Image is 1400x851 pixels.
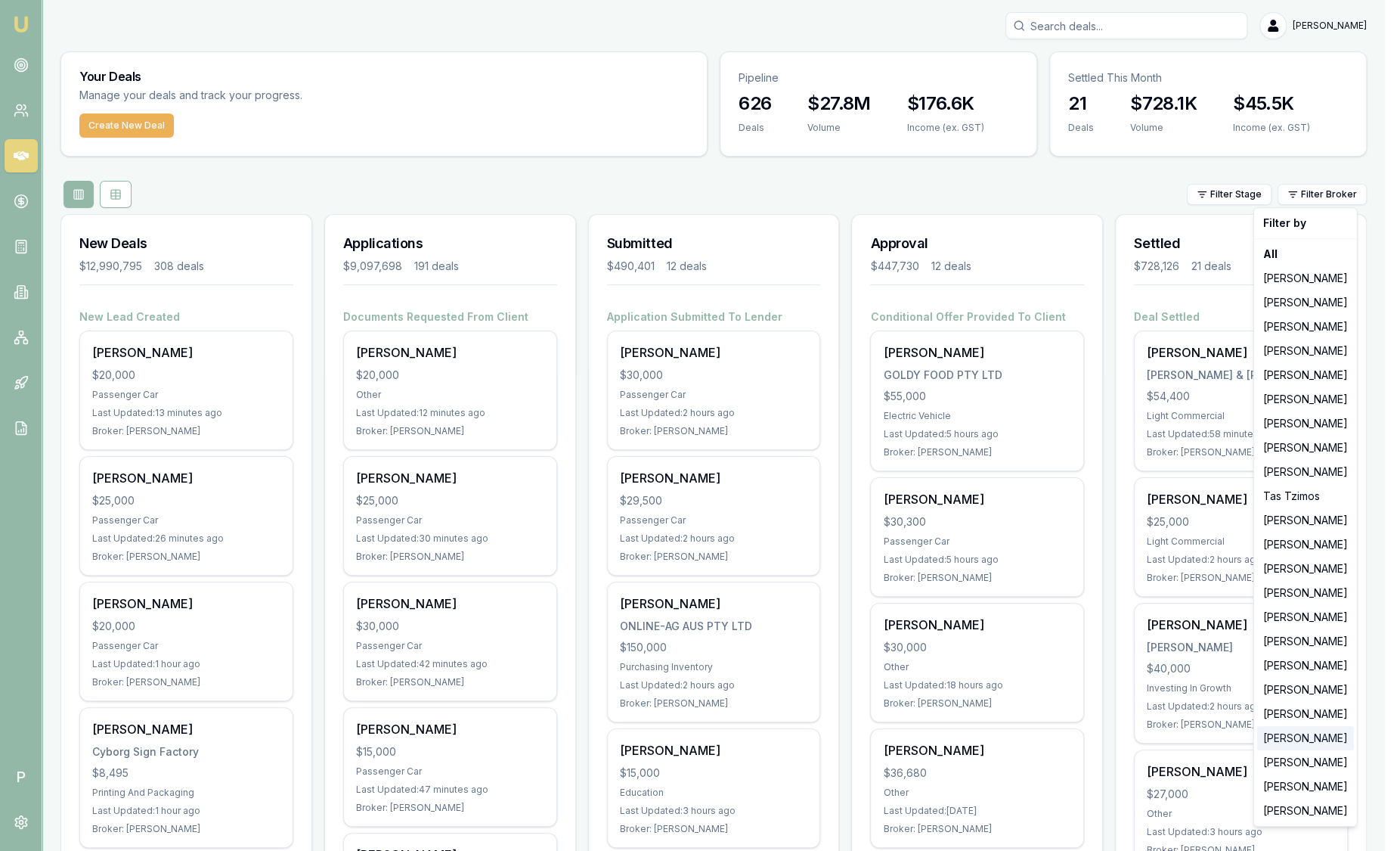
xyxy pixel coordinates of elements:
[1257,315,1354,339] div: [PERSON_NAME]
[1257,484,1354,508] div: Tas Tzimos
[1257,339,1354,363] div: [PERSON_NAME]
[1257,654,1354,678] div: [PERSON_NAME]
[1257,460,1354,484] div: [PERSON_NAME]
[1257,799,1354,823] div: [PERSON_NAME]
[1257,412,1354,436] div: [PERSON_NAME]
[1257,533,1354,557] div: [PERSON_NAME]
[1257,629,1354,654] div: [PERSON_NAME]
[1257,775,1354,799] div: [PERSON_NAME]
[1257,363,1354,387] div: [PERSON_NAME]
[1257,266,1354,290] div: [PERSON_NAME]
[1257,508,1354,533] div: [PERSON_NAME]
[1263,247,1278,262] strong: All
[1257,726,1354,750] div: [PERSON_NAME]
[1257,436,1354,460] div: [PERSON_NAME]
[1257,702,1354,726] div: [PERSON_NAME]
[1257,387,1354,412] div: [PERSON_NAME]
[1257,557,1354,581] div: [PERSON_NAME]
[1257,581,1354,605] div: [PERSON_NAME]
[1257,750,1354,775] div: [PERSON_NAME]
[1257,605,1354,629] div: [PERSON_NAME]
[1257,211,1354,235] div: Filter by
[1257,290,1354,315] div: [PERSON_NAME]
[1257,678,1354,702] div: [PERSON_NAME]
